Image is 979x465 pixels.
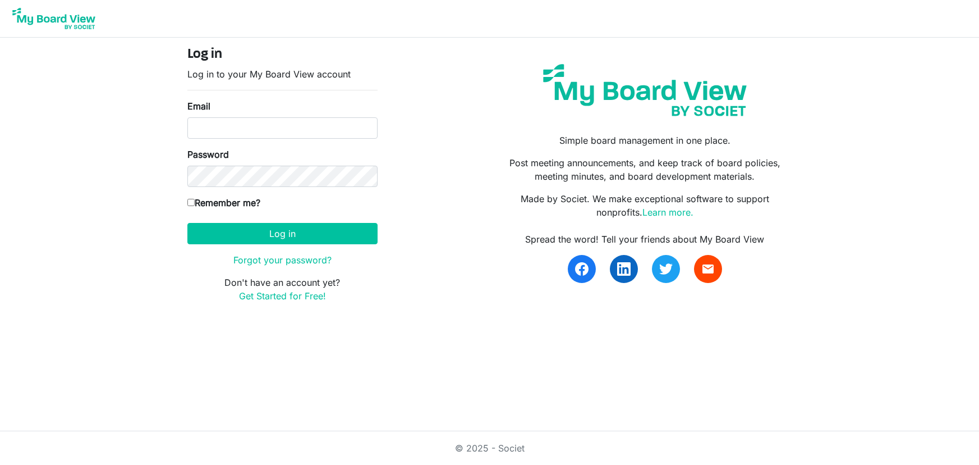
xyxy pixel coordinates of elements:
a: Learn more. [642,207,693,218]
img: facebook.svg [575,262,589,276]
p: Made by Societ. We make exceptional software to support nonprofits. [498,192,792,219]
h4: Log in [187,47,378,63]
input: Remember me? [187,199,195,206]
label: Email [187,99,210,113]
label: Remember me? [187,196,260,209]
a: © 2025 - Societ [455,443,525,454]
a: Get Started for Free! [239,290,326,302]
p: Don't have an account yet? [187,276,378,303]
p: Post meeting announcements, and keep track of board policies, meeting minutes, and board developm... [498,156,792,183]
a: Forgot your password? [233,254,332,266]
img: My Board View Logo [9,4,99,33]
div: Spread the word! Tell your friends about My Board View [498,233,792,246]
p: Log in to your My Board View account [187,67,378,81]
p: Simple board management in one place. [498,134,792,147]
img: my-board-view-societ.svg [535,56,755,125]
span: email [701,262,715,276]
img: twitter.svg [659,262,673,276]
label: Password [187,148,229,161]
button: Log in [187,223,378,244]
a: email [694,255,722,283]
img: linkedin.svg [617,262,631,276]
